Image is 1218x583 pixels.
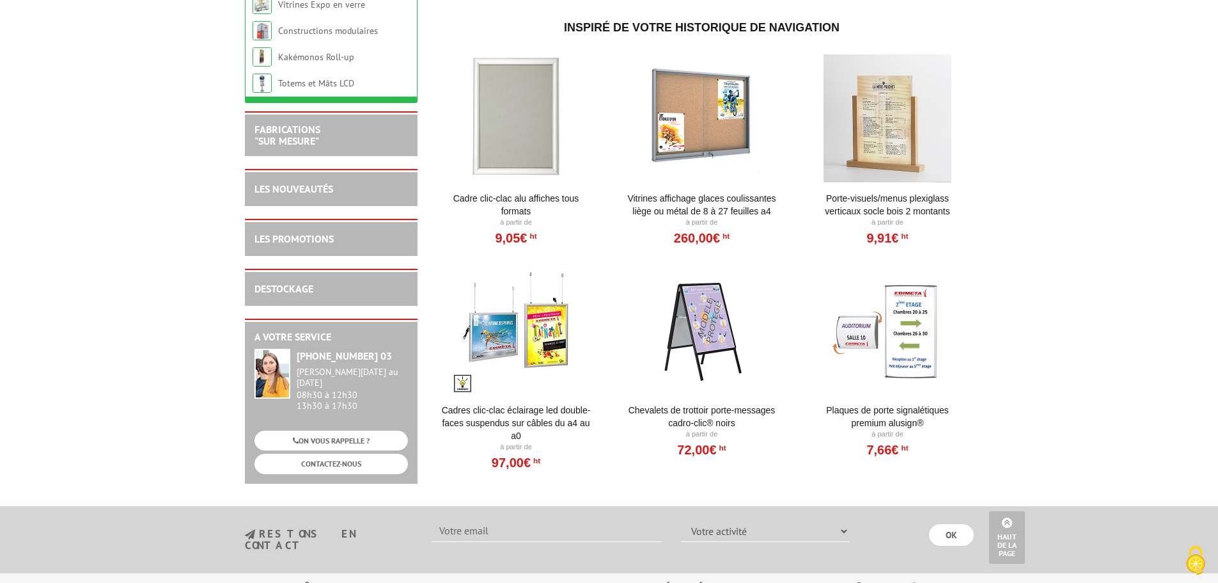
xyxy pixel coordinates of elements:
[437,404,595,442] a: Cadres clic-clac éclairage LED double-faces suspendus sur câbles du A4 au A0
[254,454,408,474] a: CONTACTEZ-NOUS
[253,74,272,93] img: Totems et Mâts LCD
[929,524,974,546] input: OK
[297,367,408,411] div: 08h30 à 12h30 13h30 à 17h30
[437,218,595,228] p: À partir de
[437,192,595,218] a: Cadre Clic-Clac Alu affiches tous formats
[898,232,908,241] sup: HT
[254,123,320,147] a: FABRICATIONS"Sur Mesure"
[254,349,290,399] img: widget-service.jpg
[866,446,908,454] a: 7,66€HT
[720,232,730,241] sup: HT
[564,21,839,34] span: Inspiré de votre historique de navigation
[432,520,662,542] input: Votre email
[677,446,726,454] a: 72,00€HT
[254,182,333,195] a: LES NOUVEAUTÉS
[278,77,354,89] a: Totems et Mâts LCD
[717,443,726,452] sup: HT
[278,51,354,63] a: Kakémonos Roll-up
[492,459,540,467] a: 97,00€HT
[809,429,967,440] p: À partir de
[674,234,730,242] a: 260,00€HT
[989,511,1025,564] a: Haut de la page
[1173,539,1218,583] button: Cookies (fenêtre modale)
[1180,545,1212,577] img: Cookies (fenêtre modale)
[495,234,536,242] a: 9,05€HT
[254,331,408,343] h2: A votre service
[527,232,536,241] sup: HT
[254,431,408,451] a: ON VOUS RAPPELLE ?
[898,443,908,452] sup: HT
[253,21,272,40] img: Constructions modulaires
[278,25,378,36] a: Constructions modulaires
[437,442,595,452] p: À partir de
[531,456,540,465] sup: HT
[623,192,781,218] a: Vitrines affichage glaces coulissantes liège ou métal de 8 à 27 feuilles A4
[245,529,413,551] h3: restons en contact
[253,47,272,67] img: Kakémonos Roll-up
[297,349,392,362] strong: [PHONE_NUMBER] 03
[809,404,967,429] a: Plaques de porte signalétiques Premium AluSign®
[297,367,408,388] div: [PERSON_NAME][DATE] au [DATE]
[254,232,334,245] a: LES PROMOTIONS
[809,192,967,218] a: Porte-Visuels/Menus Plexiglass Verticaux Socle Bois 2 Montants
[254,282,313,295] a: DESTOCKAGE
[245,529,255,540] img: newsletter.jpg
[809,218,967,228] p: À partir de
[623,429,781,440] p: À partir de
[623,404,781,429] a: Chevalets de trottoir porte-messages Cadro-Clic® Noirs
[866,234,908,242] a: 9,91€HT
[623,218,781,228] p: À partir de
